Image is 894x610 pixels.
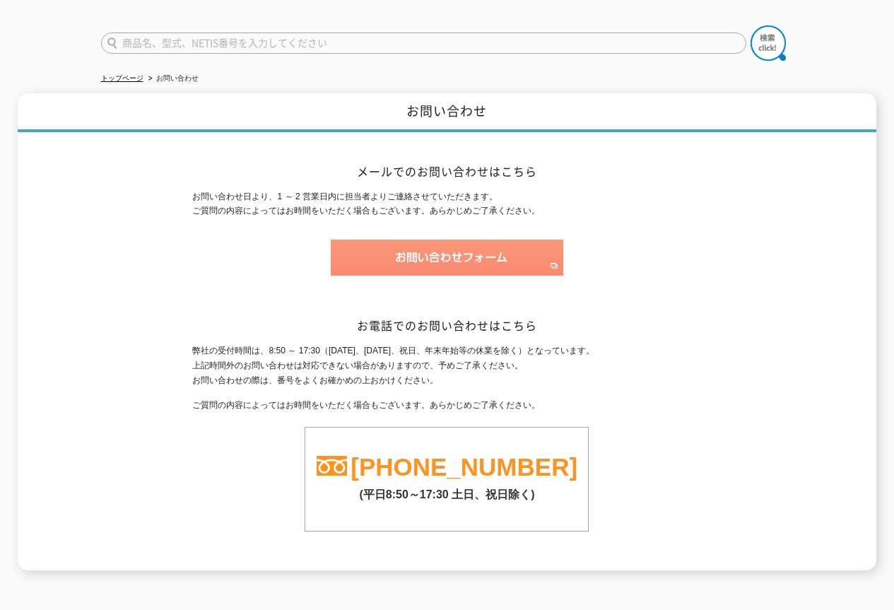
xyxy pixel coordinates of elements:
input: 商品名、型式、NETIS番号を入力してください [101,33,746,54]
h2: メールでのお問い合わせはこちら [192,164,701,179]
p: (平日8:50～17:30 土日、祝日除く) [305,481,588,503]
img: btn_search.png [751,25,786,61]
a: お問い合わせフォーム [331,263,563,273]
img: お問い合わせフォーム [331,240,563,276]
p: 弊社の受付時間は、8:50 ～ 17:30（[DATE]、[DATE]、祝日、年末年始等の休業を除く）となっています。 上記時間外のお問い合わせは対応できない場合がありますので、予めご了承くださ... [192,344,701,387]
p: ご質問の内容によってはお時間をいただく場合もございます。あらかじめご了承ください。 [192,398,701,413]
p: お問い合わせ日より、1 ～ 2 営業日内に担当者よりご連絡させていただきます。 ご質問の内容によってはお時間をいただく場合もございます。あらかじめご了承ください。 [192,189,701,219]
li: お問い合わせ [146,71,199,86]
h1: お問い合わせ [18,93,876,132]
a: トップページ [101,74,143,82]
h2: お電話でのお問い合わせはこちら [192,318,701,333]
a: [PHONE_NUMBER] [351,453,577,481]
